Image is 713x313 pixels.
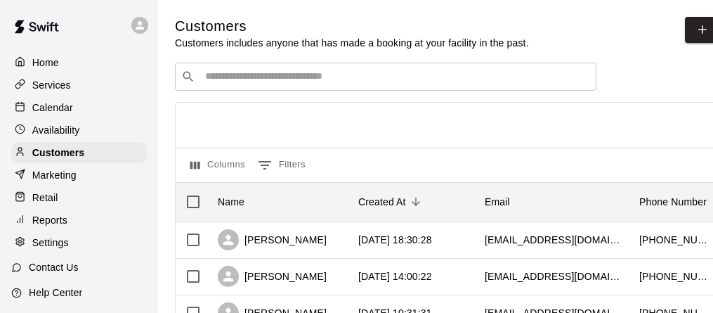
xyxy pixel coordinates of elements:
[218,182,244,222] div: Name
[32,101,73,115] p: Calendar
[11,210,147,231] a: Reports
[639,269,709,283] div: +18635133123
[32,56,59,70] p: Home
[32,168,77,182] p: Marketing
[211,182,351,222] div: Name
[485,233,625,247] div: chavalin7@me.com
[11,142,147,163] a: Customers
[639,233,709,247] div: +18633371845
[358,233,432,247] div: 2025-09-18 18:30:28
[175,36,529,50] p: Customers includes anyone that has made a booking at your facility in the past.
[11,120,147,141] a: Availability
[351,182,478,222] div: Created At
[406,192,426,212] button: Sort
[29,260,79,274] p: Contact Us
[485,182,510,222] div: Email
[11,52,147,73] a: Home
[478,182,632,222] div: Email
[254,154,309,177] button: Show filters
[175,63,596,91] div: Search customers by name or email
[11,187,147,208] a: Retail
[11,97,147,118] a: Calendar
[358,269,432,283] div: 2025-09-17 14:00:22
[29,286,82,300] p: Help Center
[11,232,147,253] a: Settings
[32,123,80,137] p: Availability
[32,146,84,160] p: Customers
[358,182,406,222] div: Created At
[218,266,327,287] div: [PERSON_NAME]
[175,17,529,36] h5: Customers
[187,154,249,177] button: Select columns
[32,191,58,205] p: Retail
[639,182,707,222] div: Phone Number
[485,269,625,283] div: prestonolson@hotmail.com
[32,236,69,250] p: Settings
[11,165,147,186] a: Marketing
[32,213,67,227] p: Reports
[11,75,147,96] a: Services
[218,229,327,250] div: [PERSON_NAME]
[32,78,71,92] p: Services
